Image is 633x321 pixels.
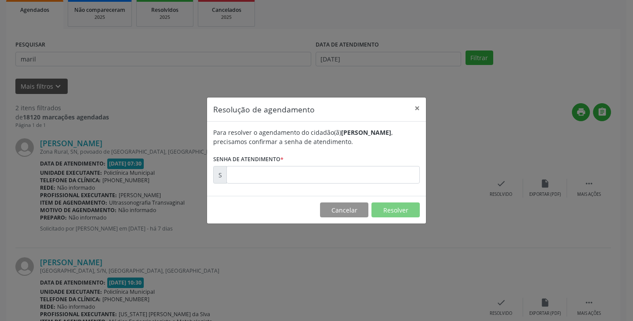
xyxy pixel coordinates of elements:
button: Resolver [371,202,420,217]
div: Para resolver o agendamento do cidadão(ã) , precisamos confirmar a senha de atendimento. [213,128,420,146]
h5: Resolução de agendamento [213,104,315,115]
div: S [213,166,227,184]
button: Close [408,97,426,119]
label: Senha de atendimento [213,152,284,166]
button: Cancelar [320,202,368,217]
b: [PERSON_NAME] [341,128,391,137]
